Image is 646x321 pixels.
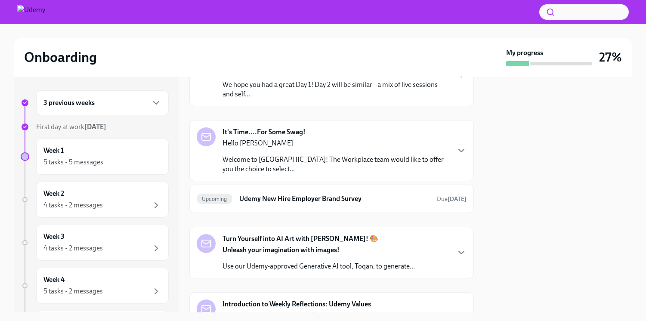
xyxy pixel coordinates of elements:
h6: Week 2 [43,189,64,198]
div: 4 tasks • 2 messages [43,201,103,210]
p: We hope you had a great Day 1! Day 2 will be similar—a mix of live sessions and self... [223,80,449,99]
strong: [DATE] [448,195,467,203]
p: Welcome to [GEOGRAPHIC_DATA]! The Workplace team would like to offer you the choice to select... [223,155,449,174]
h2: Onboarding [24,49,97,66]
span: August 16th, 2025 10:00 [437,195,467,203]
h6: Week 3 [43,232,65,241]
a: UpcomingUdemy New Hire Employer Brand SurveyDue[DATE] [197,192,467,206]
img: Udemy [17,5,45,19]
a: First day at work[DATE] [21,122,169,132]
h6: 3 previous weeks [43,98,95,108]
strong: Unleash your imagination with images! [223,246,340,254]
strong: My progress [506,48,543,58]
div: 5 tasks • 5 messages [43,157,103,167]
span: Upcoming [197,196,232,202]
a: Week 15 tasks • 5 messages [21,139,169,175]
div: 4 tasks • 2 messages [43,244,103,253]
h3: 27% [599,49,622,65]
a: Week 24 tasks • 2 messages [21,182,169,218]
span: First day at work [36,123,106,131]
a: Week 45 tasks • 2 messages [21,268,169,304]
p: Use our Udemy-approved Generative AI tool, Toqan, to generate... [223,262,415,271]
strong: It's Time....For Some Swag! [223,127,306,137]
a: Week 34 tasks • 2 messages [21,225,169,261]
div: 3 previous weeks [36,90,169,115]
p: Hello [PERSON_NAME] [223,139,449,148]
h6: Udemy New Hire Employer Brand Survey [239,194,430,204]
strong: [DATE] [84,123,106,131]
strong: Introduction to Weekly Reflections: Udemy Values [223,299,371,309]
span: Due [437,195,467,203]
strong: Turn Yourself into AI Art with [PERSON_NAME]! 🎨 [223,234,378,244]
h6: Week 4 [43,275,65,284]
div: 5 tasks • 2 messages [43,287,103,296]
h6: Week 1 [43,146,64,155]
